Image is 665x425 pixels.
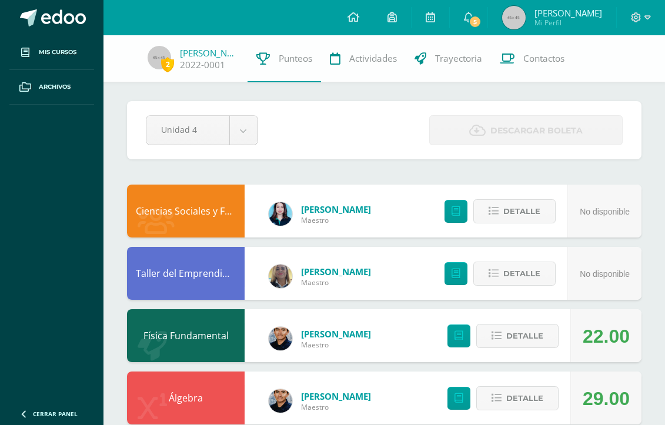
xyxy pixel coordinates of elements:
[127,372,245,424] div: Álgebra
[9,35,94,70] a: Mis cursos
[349,52,397,65] span: Actividades
[127,247,245,300] div: Taller del Emprendimiento
[148,46,171,69] img: 45x45
[534,7,602,19] span: [PERSON_NAME]
[503,200,540,222] span: Detalle
[127,309,245,362] div: Física Fundamental
[580,207,630,216] span: No disponible
[490,116,583,145] span: Descargar boleta
[473,199,556,223] button: Detalle
[435,52,482,65] span: Trayectoria
[506,325,543,347] span: Detalle
[476,324,559,348] button: Detalle
[503,263,540,285] span: Detalle
[534,18,602,28] span: Mi Perfil
[469,15,482,28] span: 5
[279,52,312,65] span: Punteos
[301,277,371,287] span: Maestro
[301,215,371,225] span: Maestro
[248,35,321,82] a: Punteos
[301,340,371,350] span: Maestro
[321,35,406,82] a: Actividades
[301,390,371,402] a: [PERSON_NAME]
[146,116,258,145] a: Unidad 4
[491,35,573,82] a: Contactos
[127,185,245,237] div: Ciencias Sociales y Formación Ciudadana
[473,262,556,286] button: Detalle
[180,59,225,71] a: 2022-0001
[9,70,94,105] a: Archivos
[269,389,292,413] img: 118ee4e8e89fd28cfd44e91cd8d7a532.png
[301,328,371,340] a: [PERSON_NAME]
[269,202,292,226] img: cccdcb54ef791fe124cc064e0dd18e00.png
[580,269,630,279] span: No disponible
[301,203,371,215] a: [PERSON_NAME]
[269,265,292,288] img: c96224e79309de7917ae934cbb5c0b01.png
[161,116,215,143] span: Unidad 4
[180,47,239,59] a: [PERSON_NAME]
[269,327,292,350] img: 118ee4e8e89fd28cfd44e91cd8d7a532.png
[406,35,491,82] a: Trayectoria
[301,266,371,277] a: [PERSON_NAME]
[502,6,526,29] img: 45x45
[39,48,76,57] span: Mis cursos
[583,372,630,425] div: 29.00
[39,82,71,92] span: Archivos
[476,386,559,410] button: Detalle
[506,387,543,409] span: Detalle
[523,52,564,65] span: Contactos
[33,410,78,418] span: Cerrar panel
[161,57,174,72] span: 2
[301,402,371,412] span: Maestro
[583,310,630,363] div: 22.00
